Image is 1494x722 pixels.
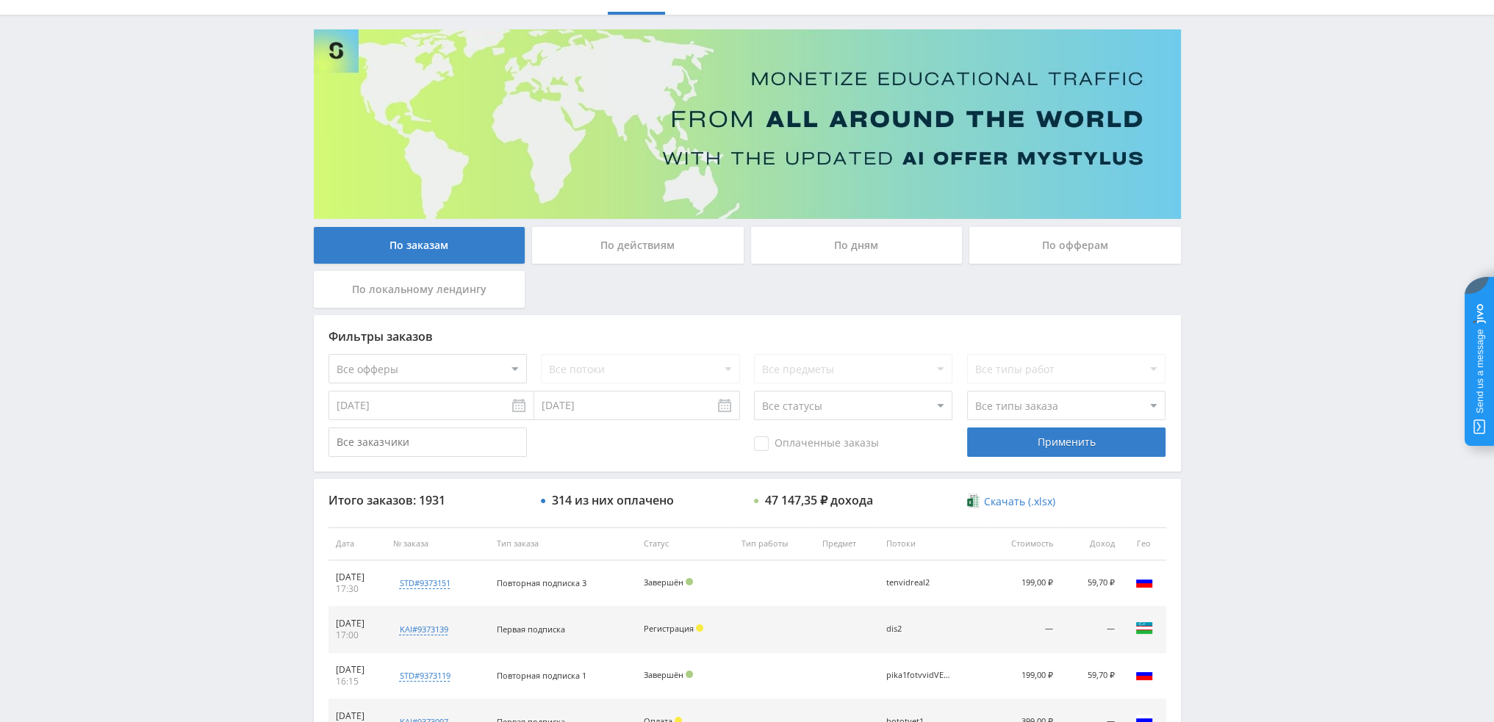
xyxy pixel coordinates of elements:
[967,427,1166,457] div: Применить
[879,527,985,560] th: Потоки
[328,330,1166,343] div: Фильтры заказов
[328,427,527,457] input: Все заказчики
[1060,607,1121,653] td: —
[328,494,527,507] div: Итого заказов: 1931
[985,527,1060,560] th: Стоимость
[754,436,879,451] span: Оплаченные заказы
[314,271,525,308] div: По локальному лендингу
[314,227,525,264] div: По заказам
[328,527,386,560] th: Дата
[765,494,873,507] div: 47 147,35 ₽ дохода
[336,583,378,595] div: 17:30
[336,571,378,583] div: [DATE]
[696,624,703,632] span: Холд
[399,670,450,682] div: std#9373119
[497,670,586,681] span: Повторная подписка 1
[1060,653,1121,699] td: 59,70 ₽
[644,623,694,634] span: Регистрация
[552,494,674,507] div: 314 из них оплачено
[532,227,744,264] div: По действиям
[1135,619,1153,637] img: uzb.png
[969,227,1181,264] div: По офферам
[399,624,448,635] div: kai#9373139
[644,669,683,680] span: Завершён
[751,227,963,264] div: По дням
[336,618,378,629] div: [DATE]
[314,29,1181,219] img: Banner
[336,676,378,687] div: 16:15
[497,577,586,588] span: Повторная подписка 3
[1135,573,1153,591] img: rus.png
[886,671,952,680] div: pika1fotvvidVEO3
[967,494,1055,509] a: Скачать (.xlsx)
[886,624,952,634] div: dis2
[644,577,683,588] span: Завершён
[399,577,450,589] div: std#9373151
[686,578,693,585] span: Подтвержден
[336,710,378,722] div: [DATE]
[497,624,565,635] span: Первая подписка
[385,527,489,560] th: № заказа
[967,494,980,508] img: xlsx
[985,653,1060,699] td: 199,00 ₽
[1135,665,1153,683] img: rus.png
[984,496,1055,508] span: Скачать (.xlsx)
[815,527,879,560] th: Предмет
[1060,527,1121,560] th: Доход
[985,560,1060,607] td: 199,00 ₽
[1122,527,1166,560] th: Гео
[489,527,636,560] th: Тип заказа
[985,607,1060,653] td: —
[734,527,815,560] th: Тип работы
[886,578,952,588] div: tenvidreal2
[336,664,378,676] div: [DATE]
[336,629,378,641] div: 17:00
[1060,560,1121,607] td: 59,70 ₽
[686,671,693,678] span: Подтвержден
[636,527,734,560] th: Статус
